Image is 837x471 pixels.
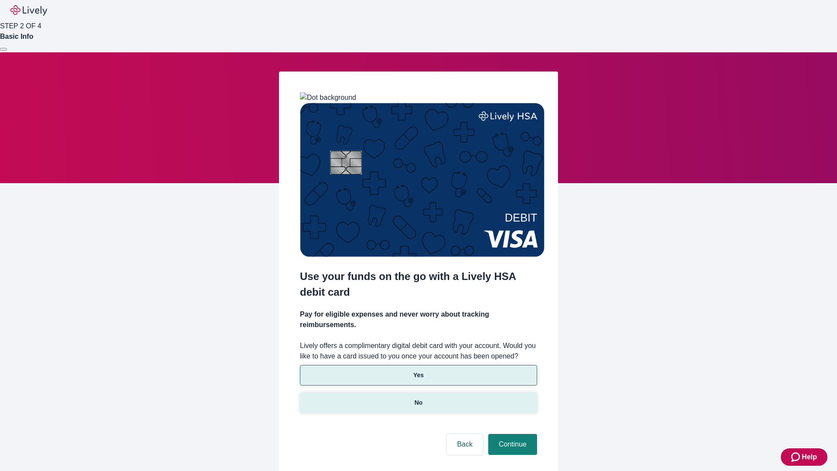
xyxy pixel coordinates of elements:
[415,398,423,407] p: No
[413,371,424,380] p: Yes
[300,309,537,330] h4: Pay for eligible expenses and never worry about tracking reimbursements.
[791,452,802,462] svg: Zendesk support icon
[300,103,544,257] img: Debit card
[446,434,483,455] button: Back
[781,448,827,466] button: Zendesk support iconHelp
[10,5,47,16] img: Lively
[300,392,537,413] button: No
[488,434,537,455] button: Continue
[300,365,537,386] button: Yes
[802,452,817,462] span: Help
[300,341,537,362] label: Lively offers a complimentary digital debit card with your account. Would you like to have a card...
[300,92,356,103] img: Dot background
[300,269,537,300] h2: Use your funds on the go with a Lively HSA debit card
